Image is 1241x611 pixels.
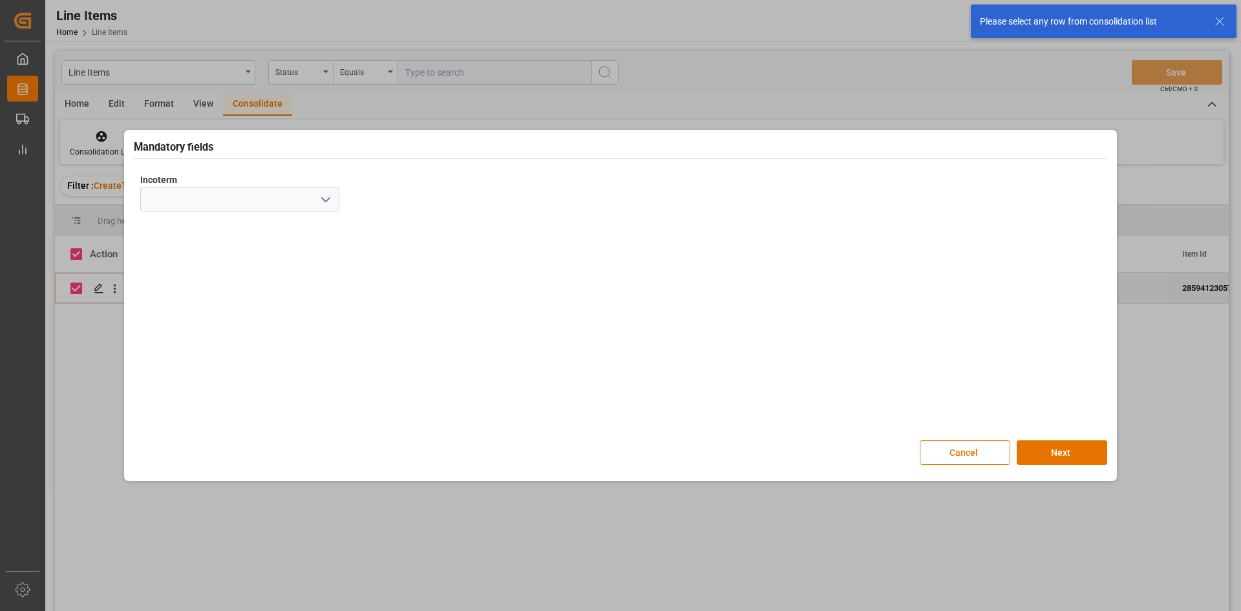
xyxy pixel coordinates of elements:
button: open menu [315,189,335,209]
span: Incoterm [140,173,177,187]
button: Next [1017,440,1107,465]
h3: Mandatory fields [134,140,1107,156]
div: Please select any row from consolidation list [980,15,1202,28]
button: Cancel [920,440,1010,465]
